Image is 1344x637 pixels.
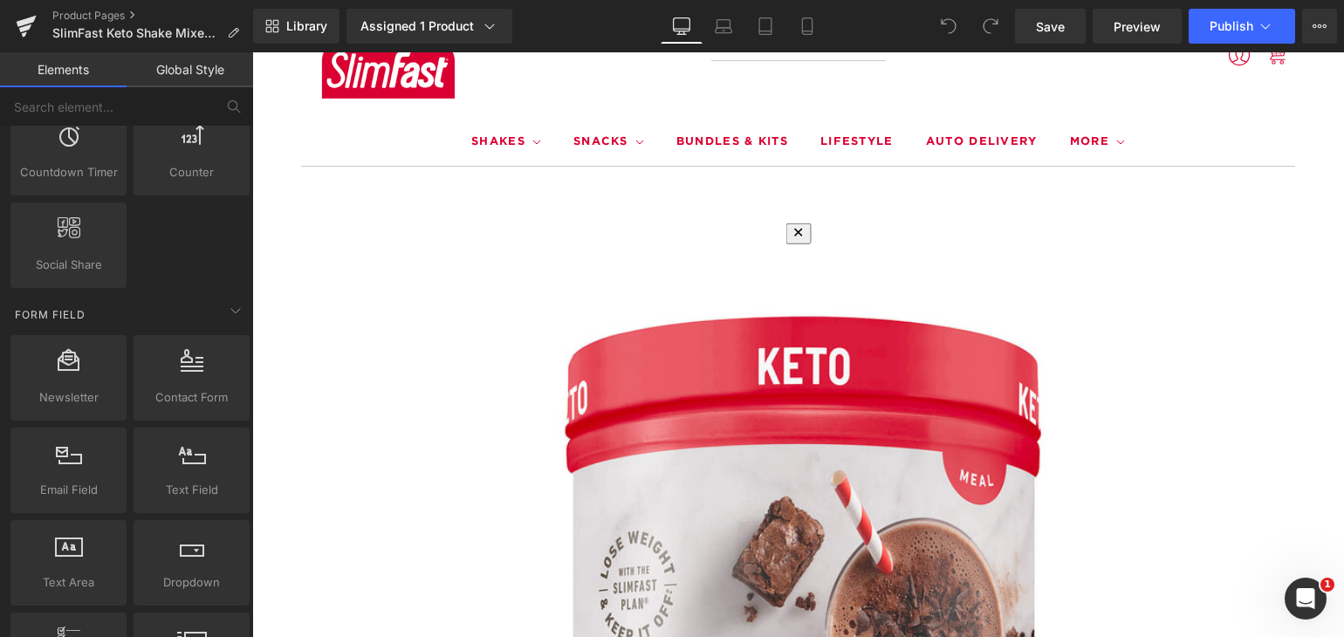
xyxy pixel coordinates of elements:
[786,9,828,44] a: Mobile
[16,481,121,499] span: Email Field
[1189,9,1295,44] button: Publish
[1210,19,1253,33] span: Publish
[973,9,1008,44] button: Redo
[321,74,392,106] a: Snacks
[1320,578,1334,592] span: 1
[139,481,244,499] span: Text Field
[1036,17,1065,36] span: Save
[533,171,559,192] button: Close
[818,74,873,106] a: More
[931,9,966,44] button: Undo
[1093,9,1182,44] a: Preview
[127,52,253,87] a: Global Style
[52,26,220,40] span: SlimFast Keto Shake Mixes - recharge format
[13,306,87,323] span: Form Field
[139,163,244,182] span: Counter
[744,9,786,44] a: Tablet
[16,573,121,592] span: Text Area
[1302,9,1337,44] button: More
[52,9,253,23] a: Product Pages
[16,256,121,274] span: Social Share
[139,388,244,407] span: Contact Form
[286,18,327,34] span: Library
[568,74,641,106] a: Lifestyle
[703,9,744,44] a: Laptop
[661,9,703,44] a: Desktop
[360,17,498,35] div: Assigned 1 Product
[16,163,121,182] span: Countdown Timer
[219,74,289,106] a: Shakes
[424,74,536,106] a: Bundles & Kits
[674,74,785,106] a: Auto Delivery
[1285,578,1327,620] iframe: Intercom live chat
[253,9,339,44] a: New Library
[139,573,244,592] span: Dropdown
[49,66,1043,113] nav: Main navigation
[1114,17,1161,36] span: Preview
[16,388,121,407] span: Newsletter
